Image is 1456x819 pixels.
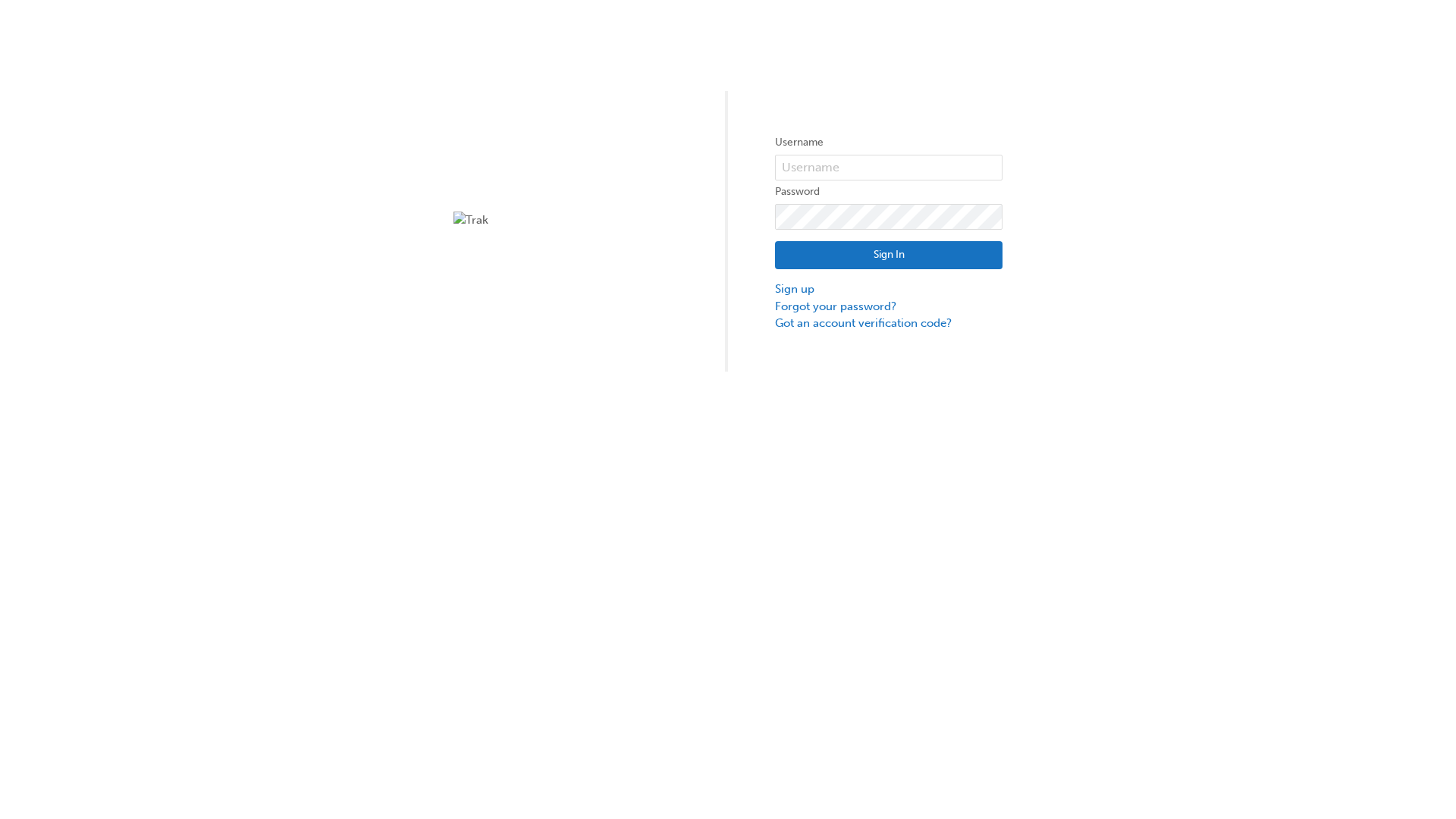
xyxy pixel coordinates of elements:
[775,183,1003,201] label: Password
[775,241,1003,270] button: Sign In
[775,281,1003,298] a: Sign up
[775,298,1003,315] a: Forgot your password?
[775,315,1003,332] a: Got an account verification code?
[775,155,1003,180] input: Username
[775,133,1003,152] label: Username
[453,212,681,229] img: Trak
